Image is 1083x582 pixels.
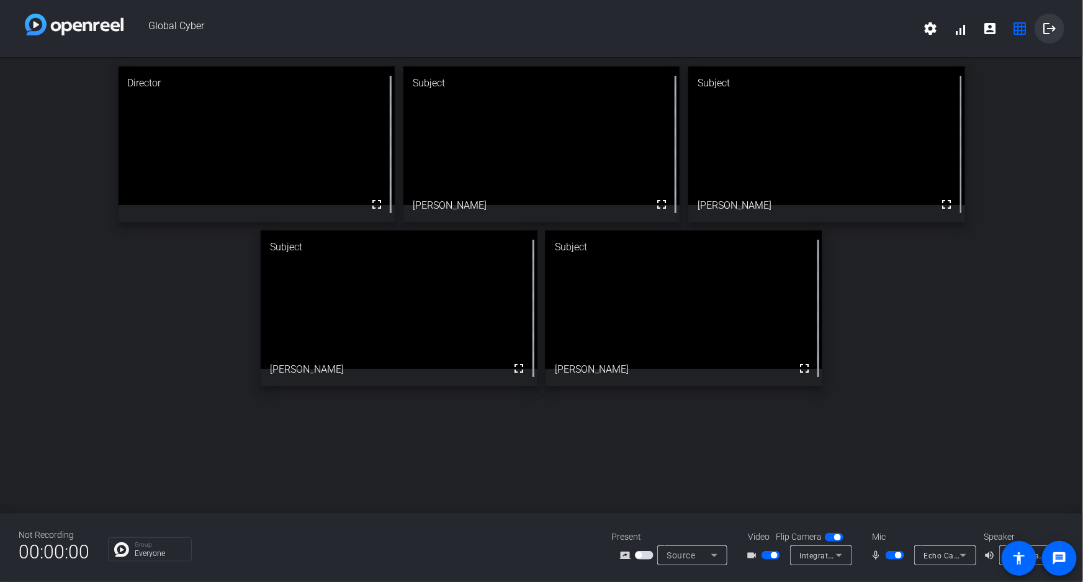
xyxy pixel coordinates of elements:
div: Mic [860,530,984,543]
div: Subject [403,66,680,100]
div: Subject [261,230,537,264]
div: Present [611,530,735,543]
p: Group [135,542,185,548]
mat-icon: logout [1042,21,1057,36]
div: Subject [546,230,822,264]
mat-icon: fullscreen [940,197,955,212]
mat-icon: mic_none [871,548,886,563]
mat-icon: volume_up [984,548,999,563]
div: Not Recording [19,529,89,542]
span: Integrated Camera (04f2:b761) [800,550,914,560]
span: Source [667,550,696,560]
mat-icon: screen_share_outline [620,548,635,563]
span: Global Cyber [124,14,915,43]
mat-icon: settings [923,21,938,36]
mat-icon: videocam_outline [747,548,762,563]
mat-icon: fullscreen [654,197,669,212]
mat-icon: accessibility [1012,551,1027,566]
p: Everyone [135,550,185,557]
span: Flip Camera [776,530,822,543]
mat-icon: account_box [982,21,997,36]
mat-icon: message [1052,551,1067,566]
div: Speaker [984,530,1058,543]
img: white-gradient.svg [25,14,124,35]
div: Director [119,66,395,100]
button: signal_cellular_alt [945,14,975,43]
span: 00:00:00 [19,537,89,567]
img: Chat Icon [114,542,129,557]
div: Subject [688,66,965,100]
mat-icon: fullscreen [512,361,527,376]
mat-icon: grid_on [1012,21,1027,36]
mat-icon: fullscreen [797,361,812,376]
mat-icon: fullscreen [369,197,384,212]
span: Video [748,530,770,543]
